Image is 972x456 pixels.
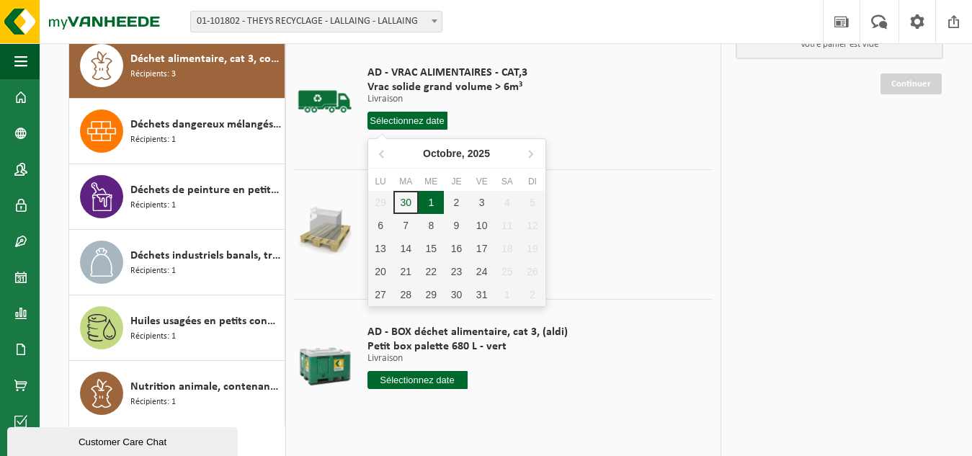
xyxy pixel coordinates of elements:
[191,12,442,32] span: 01-101802 - THEYS RECYCLAGE - LALLAING - LALLAING
[367,325,568,339] span: AD - BOX déchet alimentaire, cat 3, (aldi)
[190,11,442,32] span: 01-101802 - THEYS RECYCLAGE - LALLAING - LALLAING
[130,247,281,264] span: Déchets industriels banals, triable
[444,191,469,214] div: 2
[444,237,469,260] div: 16
[880,73,942,94] a: Continuer
[469,191,494,214] div: 3
[520,174,545,189] div: Di
[393,191,419,214] div: 30
[367,80,527,94] span: Vrac solide grand volume > 6m³
[444,260,469,283] div: 23
[419,174,444,189] div: Me
[69,99,285,164] button: Déchets dangereux mélangés : non ADR Récipients: 1
[417,142,496,165] div: Octobre,
[419,214,444,237] div: 8
[468,148,490,158] i: 2025
[7,424,241,456] iframe: chat widget
[367,94,527,104] p: Livraison
[69,230,285,295] button: Déchets industriels banals, triable Récipients: 1
[69,33,285,99] button: Déchet alimentaire, cat 3, contenant des produits d'origine animale, emballage synthétique Récipi...
[444,283,469,306] div: 30
[130,395,176,409] span: Récipients: 1
[444,174,469,189] div: Je
[736,31,943,58] p: Votre panier est vide
[69,295,285,361] button: Huiles usagées en petits conditionnements Récipients: 1
[419,260,444,283] div: 22
[469,260,494,283] div: 24
[393,260,419,283] div: 21
[130,378,281,395] span: Nutrition animale, contenant des produits dl'origine animale, non emballé, catégorie 3
[469,174,494,189] div: Ve
[69,361,285,426] button: Nutrition animale, contenant des produits dl'origine animale, non emballé, catégorie 3 Récipients: 1
[368,237,393,260] div: 13
[367,66,527,80] span: AD - VRAC ALIMENTAIRES - CAT,3
[367,339,568,354] span: Petit box palette 680 L - vert
[368,174,393,189] div: Lu
[69,164,285,230] button: Déchets de peinture en petits emballages Récipients: 1
[367,112,447,130] input: Sélectionnez date
[130,313,281,330] span: Huiles usagées en petits conditionnements
[444,214,469,237] div: 9
[469,237,494,260] div: 17
[469,283,494,306] div: 31
[368,260,393,283] div: 20
[368,283,393,306] div: 27
[393,214,419,237] div: 7
[469,214,494,237] div: 10
[130,68,176,81] span: Récipients: 3
[419,237,444,260] div: 15
[494,174,520,189] div: Sa
[130,116,281,133] span: Déchets dangereux mélangés : non ADR
[393,283,419,306] div: 28
[393,174,419,189] div: Ma
[130,182,281,199] span: Déchets de peinture en petits emballages
[419,283,444,306] div: 29
[368,214,393,237] div: 6
[130,264,176,278] span: Récipients: 1
[393,237,419,260] div: 14
[367,371,468,389] input: Sélectionnez date
[367,354,568,364] p: Livraison
[130,330,176,344] span: Récipients: 1
[130,199,176,213] span: Récipients: 1
[130,50,281,68] span: Déchet alimentaire, cat 3, contenant des produits d'origine animale, emballage synthétique
[130,133,176,147] span: Récipients: 1
[419,191,444,214] div: 1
